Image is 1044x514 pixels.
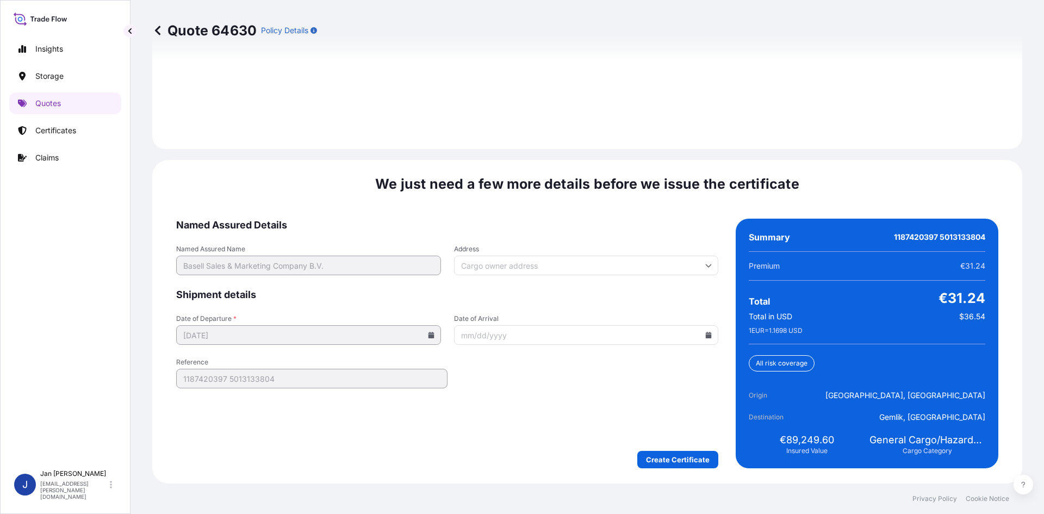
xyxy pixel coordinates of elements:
[9,147,121,169] a: Claims
[749,390,810,401] span: Origin
[454,245,719,253] span: Address
[176,219,718,232] span: Named Assured Details
[786,447,828,455] span: Insured Value
[176,288,718,301] span: Shipment details
[959,311,985,322] span: $36.54
[35,152,59,163] p: Claims
[939,289,985,307] span: €31.24
[9,120,121,141] a: Certificates
[261,25,308,36] p: Policy Details
[40,480,108,500] p: [EMAIL_ADDRESS][PERSON_NAME][DOMAIN_NAME]
[879,412,985,423] span: Gemlik, [GEOGRAPHIC_DATA]
[825,390,985,401] span: [GEOGRAPHIC_DATA], [GEOGRAPHIC_DATA]
[35,44,63,54] p: Insights
[176,325,441,345] input: mm/dd/yyyy
[454,325,719,345] input: mm/dd/yyyy
[35,71,64,82] p: Storage
[749,296,770,307] span: Total
[35,125,76,136] p: Certificates
[894,232,985,243] span: 1187420397 5013133804
[454,314,719,323] span: Date of Arrival
[9,65,121,87] a: Storage
[749,326,803,335] span: 1 EUR = 1.1698 USD
[637,451,718,468] button: Create Certificate
[869,434,985,447] span: General Cargo/Hazardous Material
[40,469,108,478] p: Jan [PERSON_NAME]
[176,369,448,388] input: Your internal reference
[749,412,810,423] span: Destination
[903,447,952,455] span: Cargo Category
[176,358,448,367] span: Reference
[9,92,121,114] a: Quotes
[9,38,121,60] a: Insights
[152,22,257,39] p: Quote 64630
[646,454,710,465] p: Create Certificate
[912,494,957,503] a: Privacy Policy
[780,434,834,447] span: €89,249.60
[749,311,792,322] span: Total in USD
[176,314,441,323] span: Date of Departure
[35,98,61,109] p: Quotes
[960,261,985,271] span: €31.24
[749,261,780,271] span: Premium
[966,494,1009,503] a: Cookie Notice
[176,245,441,253] span: Named Assured Name
[22,479,28,490] span: J
[749,355,815,371] div: All risk coverage
[749,232,790,243] span: Summary
[454,256,719,275] input: Cargo owner address
[375,175,799,193] span: We just need a few more details before we issue the certificate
